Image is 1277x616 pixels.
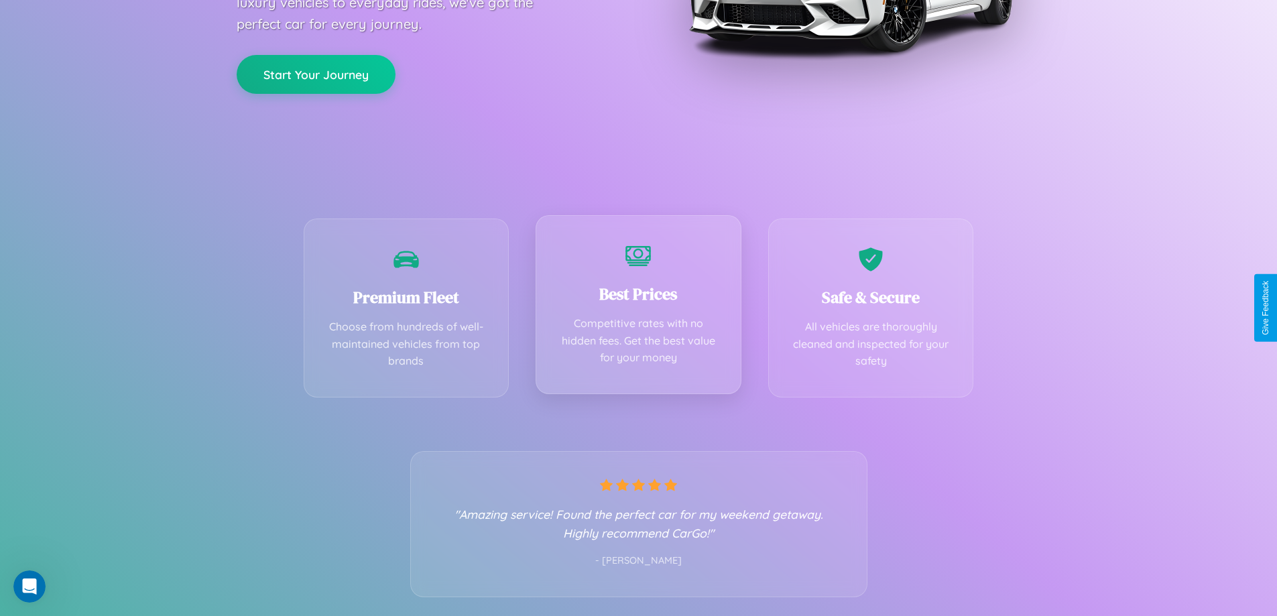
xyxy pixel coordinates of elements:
h3: Best Prices [556,283,721,305]
h3: Premium Fleet [324,286,489,308]
p: Competitive rates with no hidden fees. Get the best value for your money [556,315,721,367]
p: - [PERSON_NAME] [438,552,840,570]
iframe: Intercom live chat [13,570,46,603]
div: Give Feedback [1261,281,1270,335]
h3: Safe & Secure [789,286,953,308]
p: All vehicles are thoroughly cleaned and inspected for your safety [789,318,953,370]
p: "Amazing service! Found the perfect car for my weekend getaway. Highly recommend CarGo!" [438,505,840,542]
p: Choose from hundreds of well-maintained vehicles from top brands [324,318,489,370]
button: Start Your Journey [237,55,396,94]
